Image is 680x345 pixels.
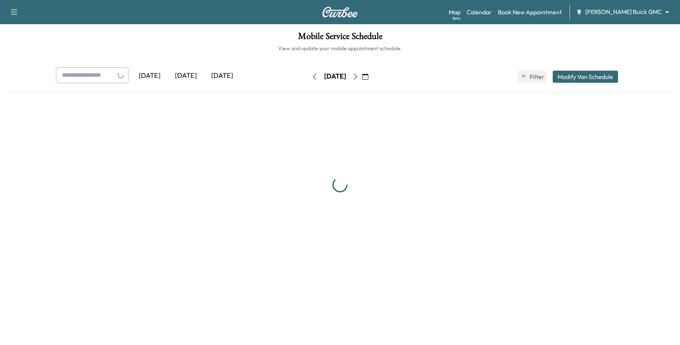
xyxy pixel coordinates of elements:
h1: Mobile Service Schedule [8,32,672,45]
div: [DATE] [131,67,168,85]
img: Curbee Logo [322,7,358,17]
div: [DATE] [204,67,240,85]
div: Beta [453,15,461,21]
button: Filter [517,71,547,83]
div: [DATE] [168,67,204,85]
span: [PERSON_NAME] Buick GMC [585,8,662,16]
a: Book New Appointment [498,8,562,17]
button: Modify Van Schedule [553,71,618,83]
h6: View and update your mobile appointment schedule. [8,45,672,52]
div: [DATE] [324,72,346,81]
a: MapBeta [449,8,461,17]
a: Calendar [467,8,492,17]
span: Filter [530,72,543,81]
